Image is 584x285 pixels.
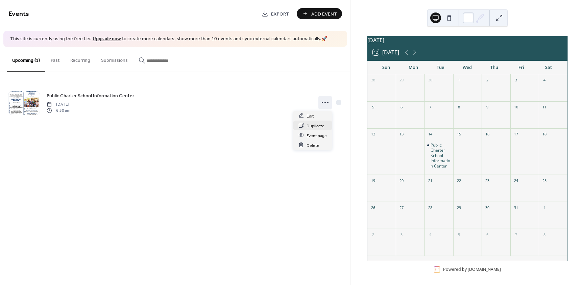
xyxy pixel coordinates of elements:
[398,77,405,84] div: 29
[541,131,548,138] div: 18
[455,231,463,238] div: 5
[297,8,342,19] button: Add Event
[484,177,491,184] div: 23
[512,204,520,211] div: 31
[468,266,501,272] a: [DOMAIN_NAME]
[307,112,314,120] span: Edit
[424,142,453,169] div: Public Charter School Information Center
[508,61,535,74] div: Fri
[443,266,501,272] div: Powered by
[484,131,491,138] div: 16
[96,47,133,71] button: Submissions
[47,92,134,100] a: Public Charter School Information Center
[541,104,548,111] div: 11
[369,204,377,211] div: 26
[427,77,434,84] div: 30
[398,177,405,184] div: 20
[431,142,451,169] div: Public Charter School Information Center
[427,231,434,238] div: 4
[369,77,377,84] div: 28
[398,104,405,111] div: 6
[481,61,508,74] div: Thu
[512,231,520,238] div: 7
[541,231,548,238] div: 8
[47,108,70,114] span: 6:30 am
[47,92,134,99] span: Public Charter School Information Center
[307,122,324,129] span: Duplicate
[484,77,491,84] div: 2
[398,231,405,238] div: 3
[7,47,45,72] button: Upcoming (1)
[370,48,401,57] button: 12[DATE]
[369,177,377,184] div: 19
[307,142,319,149] span: Delete
[484,204,491,211] div: 30
[512,177,520,184] div: 24
[455,131,463,138] div: 15
[427,61,454,74] div: Tue
[311,10,337,18] span: Add Event
[398,131,405,138] div: 13
[369,131,377,138] div: 12
[455,204,463,211] div: 29
[484,104,491,111] div: 9
[512,131,520,138] div: 17
[271,10,289,18] span: Export
[47,101,70,107] span: [DATE]
[373,61,400,74] div: Sun
[257,8,294,19] a: Export
[65,47,96,71] button: Recurring
[541,204,548,211] div: 1
[455,104,463,111] div: 8
[307,132,327,139] span: Event page
[369,104,377,111] div: 5
[427,104,434,111] div: 7
[541,77,548,84] div: 4
[93,34,121,44] a: Upgrade now
[455,177,463,184] div: 22
[398,204,405,211] div: 27
[454,61,481,74] div: Wed
[367,36,567,44] div: [DATE]
[484,231,491,238] div: 6
[10,36,327,43] span: This site is currently using the free tier. to create more calendars, show more than 10 events an...
[45,47,65,71] button: Past
[512,104,520,111] div: 10
[427,204,434,211] div: 28
[512,77,520,84] div: 3
[541,177,548,184] div: 25
[400,61,427,74] div: Mon
[535,61,562,74] div: Sat
[369,231,377,238] div: 2
[427,131,434,138] div: 14
[8,7,29,21] span: Events
[455,77,463,84] div: 1
[427,177,434,184] div: 21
